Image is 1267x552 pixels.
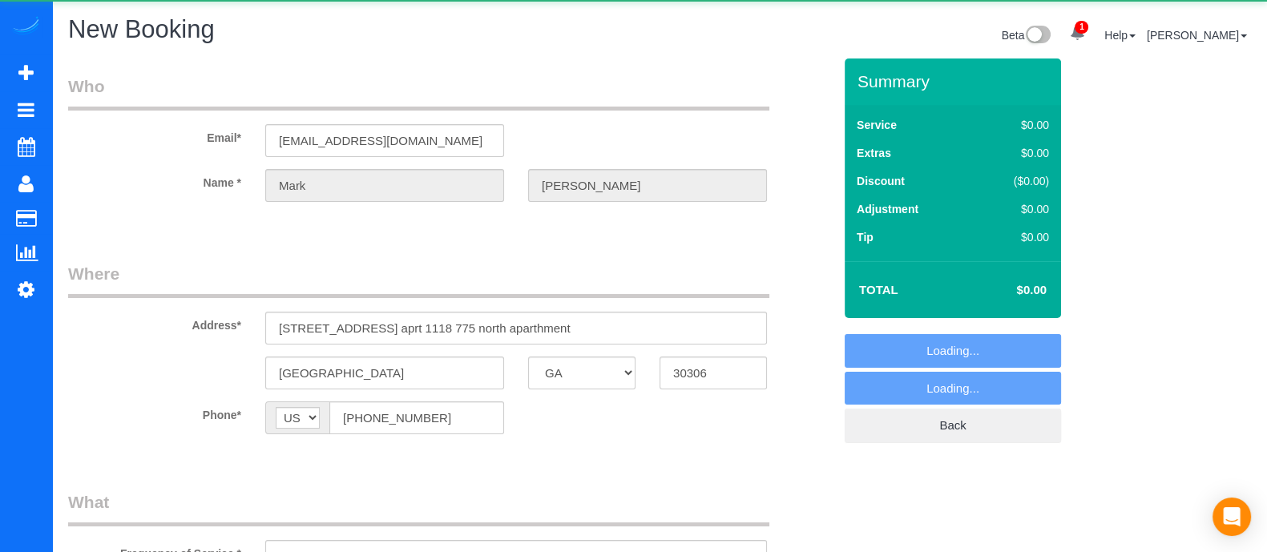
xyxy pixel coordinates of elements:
span: 1 [1075,21,1088,34]
a: Beta [1002,29,1051,42]
input: First Name* [265,169,504,202]
a: Help [1104,29,1136,42]
div: $0.00 [980,117,1049,133]
input: Last Name* [528,169,767,202]
input: Email* [265,124,504,157]
h4: $0.00 [969,284,1047,297]
label: Service [857,117,897,133]
label: Tip [857,229,874,245]
span: New Booking [68,15,215,43]
input: Zip Code* [660,357,767,389]
label: Adjustment [857,201,918,217]
div: $0.00 [980,201,1049,217]
div: ($0.00) [980,173,1049,189]
div: $0.00 [980,229,1049,245]
h3: Summary [857,72,1053,91]
legend: Where [68,262,769,298]
a: Back [845,409,1061,442]
label: Address* [56,312,253,333]
input: City* [265,357,504,389]
label: Extras [857,145,891,161]
label: Email* [56,124,253,146]
legend: What [68,490,769,526]
img: Automaid Logo [10,16,42,38]
label: Phone* [56,401,253,423]
input: Phone* [329,401,504,434]
div: $0.00 [980,145,1049,161]
div: Open Intercom Messenger [1213,498,1251,536]
img: New interface [1024,26,1051,46]
strong: Total [859,283,898,296]
label: Name * [56,169,253,191]
a: 1 [1062,16,1093,51]
label: Discount [857,173,905,189]
a: [PERSON_NAME] [1147,29,1247,42]
legend: Who [68,75,769,111]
